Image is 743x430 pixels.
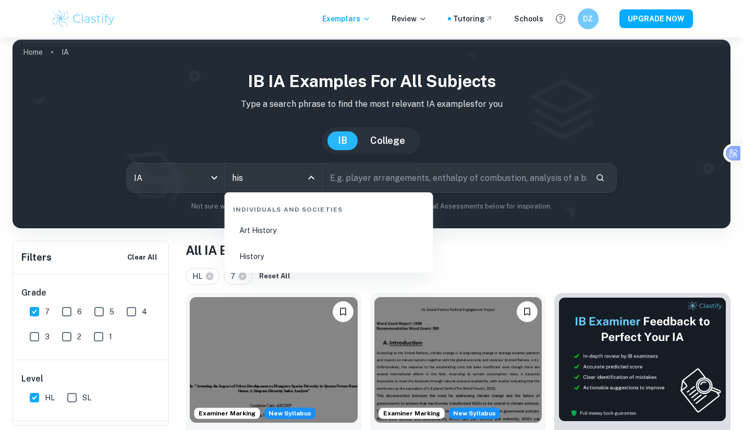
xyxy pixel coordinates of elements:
[186,268,220,285] div: HL
[514,13,543,24] a: Schools
[77,306,82,317] span: 6
[109,331,112,342] span: 1
[229,196,429,218] div: Individuals and Societies
[21,201,722,212] p: Not sure what to search for? You can always look through our example Internal Assessments below f...
[82,392,91,403] span: SL
[186,241,730,260] h1: All IA Examples
[77,331,81,342] span: 2
[23,45,43,59] a: Home
[304,170,319,185] button: Close
[392,13,427,24] p: Review
[558,297,726,422] img: Thumbnail
[229,218,429,242] li: Art History
[62,46,69,58] p: IA
[619,9,693,28] button: UPGRADE NOW
[127,163,224,192] div: IA
[21,373,161,385] h6: Level
[125,250,160,265] button: Clear All
[229,244,429,268] li: History
[449,408,500,419] div: Starting from the May 2026 session, the Global Politics Engagement Activity requirements have cha...
[264,408,315,419] div: Starting from the May 2026 session, the ESS IA requirements have changed. We created this exempla...
[323,163,588,192] input: E.g. player arrangements, enthalpy of combustion, analysis of a big city...
[449,408,500,419] span: New Syllabus
[142,306,147,317] span: 4
[582,13,594,24] h6: DZ
[230,271,240,282] span: 7
[379,409,444,418] span: Examiner Marking
[552,10,569,28] button: Help and Feedback
[591,169,609,187] button: Search
[45,306,50,317] span: 7
[194,409,260,418] span: Examiner Marking
[21,98,722,110] p: Type a search phrase to find the most relevant IA examples for you
[21,250,52,265] h6: Filters
[21,287,161,299] h6: Grade
[264,408,315,419] span: New Syllabus
[327,131,358,150] button: IB
[109,306,114,317] span: 5
[374,297,542,423] img: Global Politics Engagement Activity IA example thumbnail: To what extent do non-governmental organ
[190,297,358,423] img: ESS IA example thumbnail: How does the proximity to an urban devel
[578,8,599,29] button: DZ
[13,40,730,228] img: profile cover
[45,331,50,342] span: 3
[21,69,722,94] h1: IB IA examples for all subjects
[45,392,55,403] span: HL
[333,301,354,322] button: Bookmark
[192,271,207,282] span: HL
[517,301,538,322] button: Bookmark
[51,8,117,29] img: Clastify logo
[453,13,493,24] a: Tutoring
[224,268,252,285] div: 7
[257,268,293,284] button: Reset All
[360,131,416,150] button: College
[322,13,371,24] p: Exemplars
